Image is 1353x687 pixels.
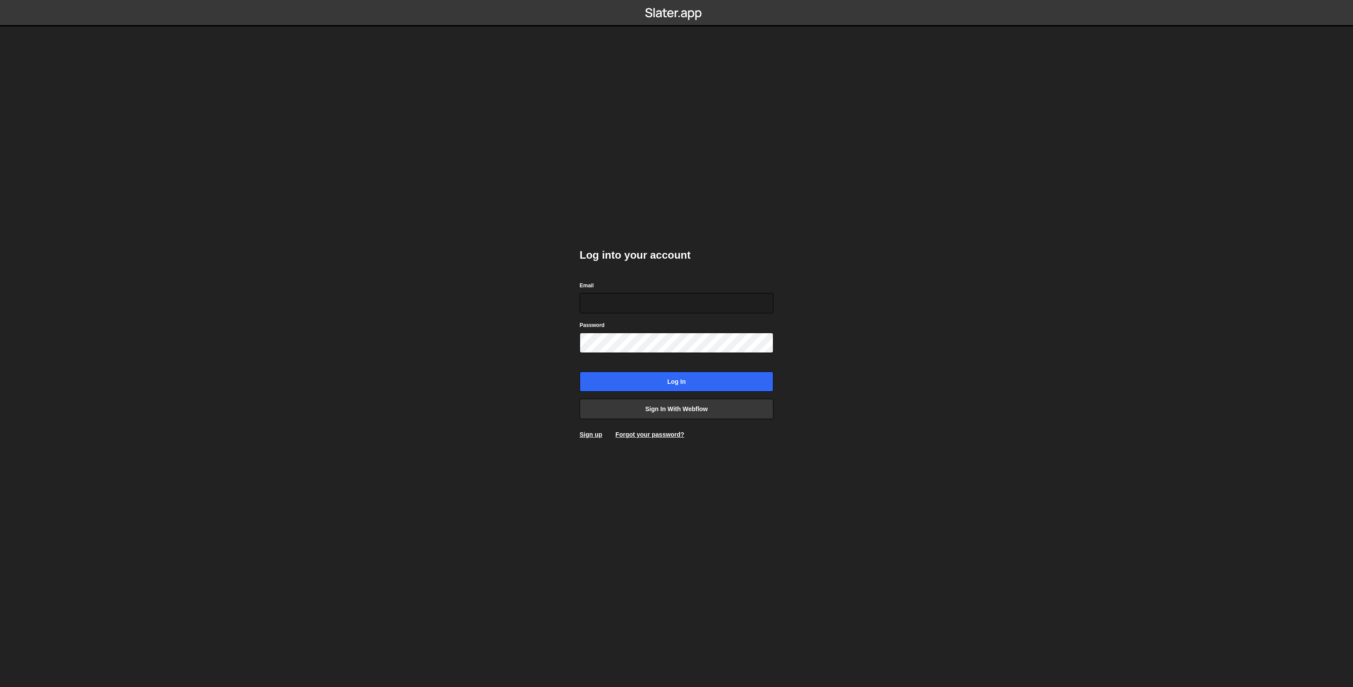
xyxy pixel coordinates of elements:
[615,431,684,438] a: Forgot your password?
[580,431,602,438] a: Sign up
[580,371,773,392] input: Log in
[580,399,773,419] a: Sign in with Webflow
[580,321,605,330] label: Password
[580,281,594,290] label: Email
[580,248,773,262] h2: Log into your account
